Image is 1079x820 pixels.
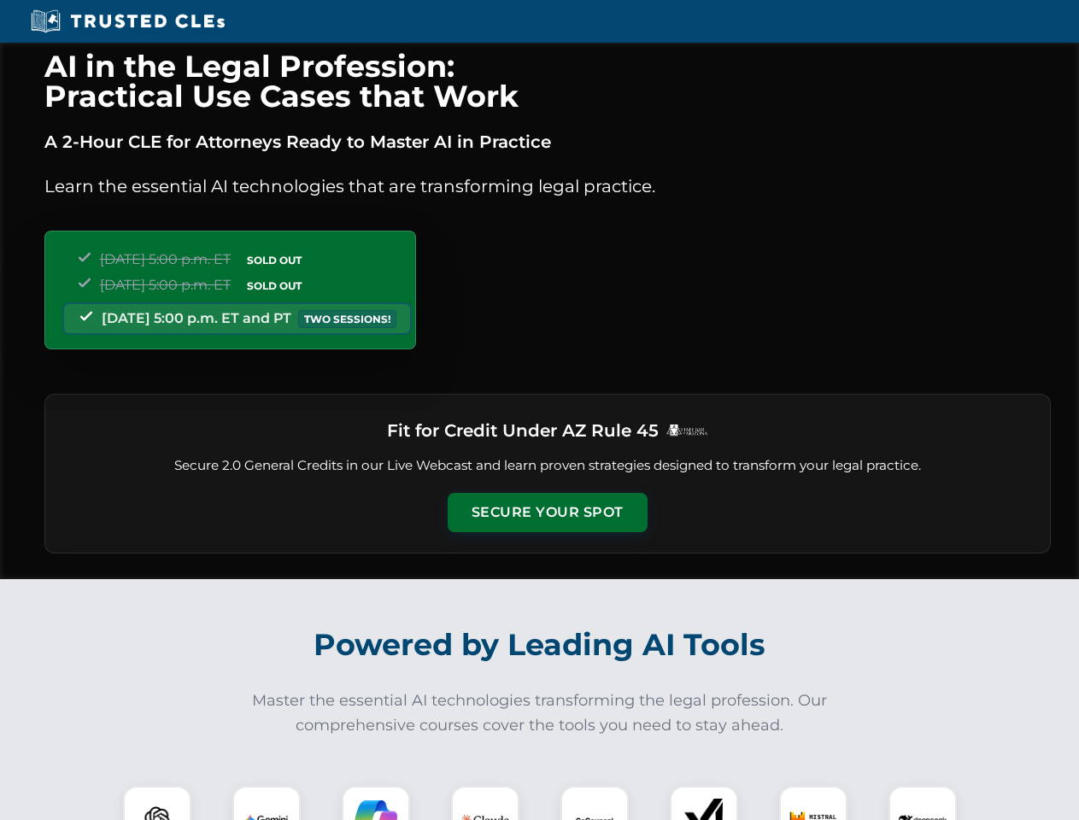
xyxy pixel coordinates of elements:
[241,688,839,738] p: Master the essential AI technologies transforming the legal profession. Our comprehensive courses...
[67,615,1013,675] h2: Powered by Leading AI Tools
[44,128,1051,155] p: A 2-Hour CLE for Attorneys Ready to Master AI in Practice
[44,51,1051,111] h1: AI in the Legal Profession: Practical Use Cases that Work
[66,456,1029,476] p: Secure 2.0 General Credits in our Live Webcast and learn proven strategies designed to transform ...
[44,173,1051,200] p: Learn the essential AI technologies that are transforming legal practice.
[100,277,231,293] span: [DATE] 5:00 p.m. ET
[26,9,230,34] img: Trusted CLEs
[448,493,648,532] button: Secure Your Spot
[666,424,708,436] img: Logo
[100,251,231,267] span: [DATE] 5:00 p.m. ET
[241,251,308,269] span: SOLD OUT
[387,415,659,446] h3: Fit for Credit Under AZ Rule 45
[241,277,308,295] span: SOLD OUT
